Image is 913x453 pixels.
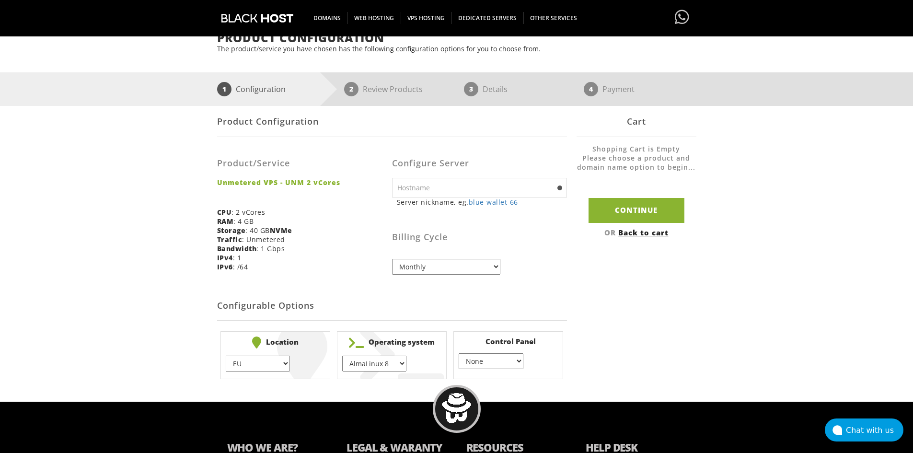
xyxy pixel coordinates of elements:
b: Bandwidth [217,244,257,253]
b: IPv6 [217,262,233,271]
h3: Product/Service [217,159,385,168]
span: WEB HOSTING [347,12,401,24]
span: OTHER SERVICES [523,12,584,24]
p: Payment [602,82,635,96]
b: IPv4 [217,253,233,262]
h3: Billing Cycle [392,232,567,242]
img: BlackHOST mascont, Blacky. [441,393,472,423]
h1: Product Configuration [217,32,696,44]
div: Chat with us [846,426,903,435]
strong: Unmetered VPS - UNM 2 vCores [217,178,385,187]
b: Control Panel [459,337,558,346]
span: 2 [344,82,358,96]
div: : 2 vCores : 4 GB : 40 GB : Unmetered : 1 Gbps : 1 : /64 [217,144,392,279]
b: Traffic [217,235,243,244]
b: Location [226,337,325,348]
small: Server nickname, eg. [397,197,567,207]
p: Configuration [236,82,286,96]
p: Review Products [363,82,423,96]
span: 3 [464,82,478,96]
input: Continue [589,198,684,222]
div: Cart [577,106,696,137]
input: Hostname [392,178,567,197]
span: 4 [584,82,598,96]
span: DOMAINS [307,12,348,24]
div: Product Configuration [217,106,567,137]
span: VPS HOSTING [401,12,452,24]
a: blue-wallet-66 [469,197,518,207]
li: Shopping Cart is Empty Please choose a product and domain name option to begin... [577,144,696,181]
b: RAM [217,217,234,226]
button: Chat with us [825,418,903,441]
select: } } } } [459,353,523,369]
b: CPU [217,208,232,217]
b: NVMe [270,226,292,235]
h3: Configure Server [392,159,567,168]
span: DEDICATED SERVERS [451,12,524,24]
h2: Configurable Options [217,291,567,321]
b: Storage [217,226,246,235]
select: } } } } } } [226,356,290,372]
span: 1 [217,82,231,96]
select: } } } } } } } } } } } } } } } } } } } } } [342,356,406,372]
a: Back to cart [618,228,669,237]
b: Operating system [342,337,441,348]
div: OR [577,228,696,237]
p: The product/service you have chosen has the following configuration options for you to choose from. [217,44,696,53]
p: Details [483,82,508,96]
